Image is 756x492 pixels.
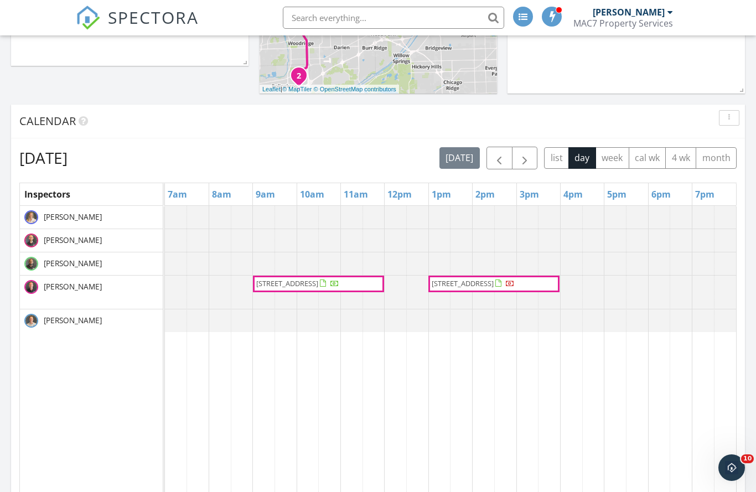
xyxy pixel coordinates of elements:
[19,113,76,128] span: Calendar
[629,147,666,169] button: cal wk
[429,185,454,203] a: 1pm
[604,185,629,203] a: 5pm
[108,6,199,29] span: SPECTORA
[24,210,38,224] img: amy_spectora_1.jpg
[473,185,498,203] a: 2pm
[718,454,745,481] iframe: Intercom live chat
[24,257,38,271] img: eric_spectora.jpg
[299,75,305,82] div: 129 Oxford Rd , Bolingbrook, IL 60440
[432,278,494,288] span: [STREET_ADDRESS]
[741,454,754,463] span: 10
[297,72,301,80] i: 2
[561,185,586,203] a: 4pm
[283,7,504,29] input: Search everything...
[517,185,542,203] a: 3pm
[692,185,717,203] a: 7pm
[42,281,104,292] span: [PERSON_NAME]
[209,185,234,203] a: 8am
[314,86,396,92] a: © OpenStreetMap contributors
[573,18,673,29] div: MAC7 Property Services
[439,147,480,169] button: [DATE]
[649,185,674,203] a: 6pm
[486,147,512,169] button: Previous day
[24,314,38,328] img: ryan_spectora.jpg
[282,86,312,92] a: © MapTiler
[42,258,104,269] span: [PERSON_NAME]
[544,147,569,169] button: list
[665,147,696,169] button: 4 wk
[568,147,596,169] button: day
[76,6,100,30] img: The Best Home Inspection Software - Spectora
[19,147,68,169] h2: [DATE]
[596,147,629,169] button: week
[24,280,38,294] img: andrew_spectora.jpg
[24,188,70,200] span: Inspectors
[256,278,318,288] span: [STREET_ADDRESS]
[42,315,104,326] span: [PERSON_NAME]
[24,234,38,247] img: dan_spectora.jpg
[341,185,371,203] a: 11am
[165,185,190,203] a: 7am
[260,85,399,94] div: |
[76,15,199,38] a: SPECTORA
[297,185,327,203] a: 10am
[42,235,104,246] span: [PERSON_NAME]
[593,7,665,18] div: [PERSON_NAME]
[512,147,538,169] button: Next day
[262,86,281,92] a: Leaflet
[385,185,415,203] a: 12pm
[42,211,104,222] span: [PERSON_NAME]
[253,185,278,203] a: 9am
[696,147,737,169] button: month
